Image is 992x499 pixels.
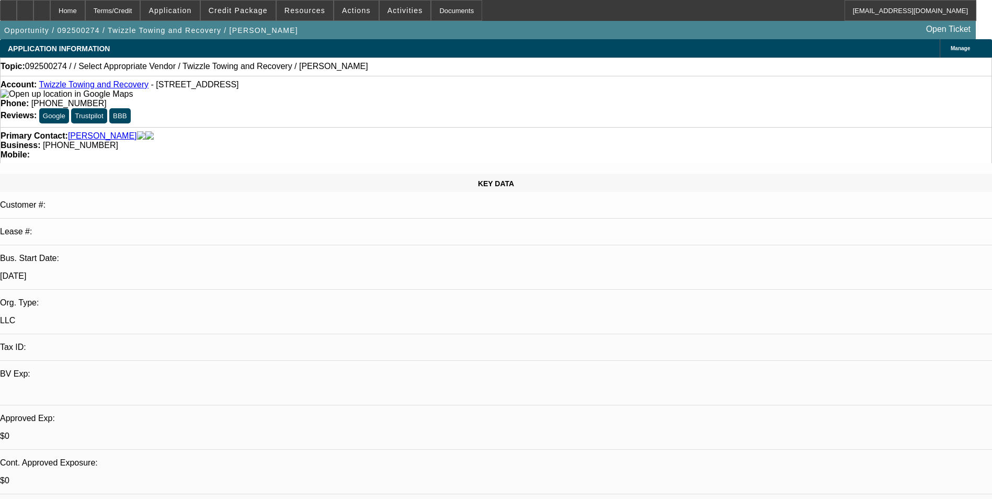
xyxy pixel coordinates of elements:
span: Opportunity / 092500274 / Twizzle Towing and Recovery / [PERSON_NAME] [4,26,298,35]
strong: Reviews: [1,111,37,120]
span: [PHONE_NUMBER] [43,141,118,150]
a: Open Ticket [922,20,975,38]
span: [PHONE_NUMBER] [31,99,107,108]
span: Manage [951,46,970,51]
strong: Topic: [1,62,25,71]
img: linkedin-icon.png [145,131,154,141]
span: Application [149,6,191,15]
img: facebook-icon.png [137,131,145,141]
button: Credit Package [201,1,276,20]
strong: Business: [1,141,40,150]
strong: Mobile: [1,150,30,159]
button: BBB [109,108,131,123]
strong: Account: [1,80,37,89]
button: Google [39,108,69,123]
button: Application [141,1,199,20]
button: Actions [334,1,379,20]
a: [PERSON_NAME] [68,131,137,141]
a: View Google Maps [1,89,133,98]
span: Credit Package [209,6,268,15]
button: Resources [277,1,333,20]
img: Open up location in Google Maps [1,89,133,99]
span: 092500274 / / Select Appropriate Vendor / Twizzle Towing and Recovery / [PERSON_NAME] [25,62,368,71]
a: Twizzle Towing and Recovery [39,80,149,89]
span: Actions [342,6,371,15]
button: Activities [380,1,431,20]
span: KEY DATA [478,179,514,188]
span: APPLICATION INFORMATION [8,44,110,53]
span: Resources [284,6,325,15]
span: - [STREET_ADDRESS] [151,80,239,89]
strong: Phone: [1,99,29,108]
strong: Primary Contact: [1,131,68,141]
button: Trustpilot [71,108,107,123]
span: Activities [387,6,423,15]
